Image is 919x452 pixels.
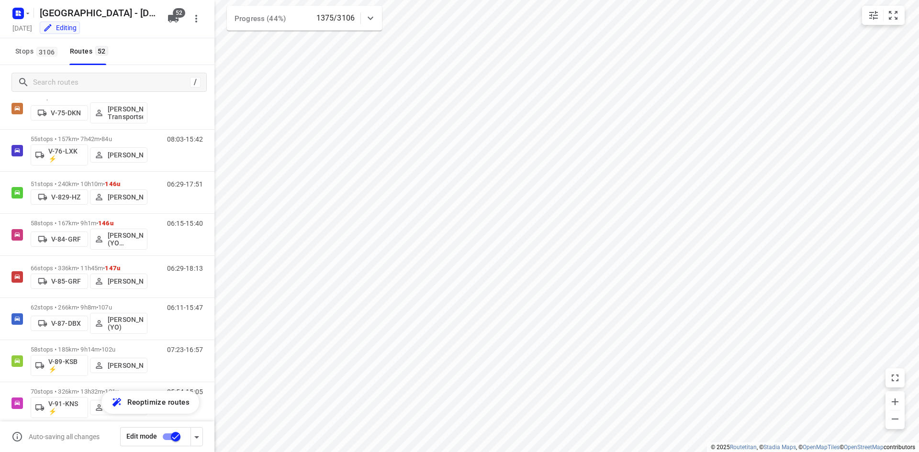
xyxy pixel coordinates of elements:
p: 55 stops • 157km • 7h42m [31,135,147,143]
a: Routetitan [730,444,757,451]
p: V-85-GRF [51,277,81,285]
input: Search routes [33,75,190,90]
p: 08:03-15:42 [167,135,203,143]
p: [PERSON_NAME] (YO Zwolle) [108,232,143,247]
button: V-84-GRF [31,232,88,247]
p: 07:23-16:57 [167,346,203,353]
span: 52 [173,8,185,18]
p: 06:29-18:13 [167,265,203,272]
p: [PERSON_NAME] [108,277,143,285]
div: You are currently in edit mode. [43,23,77,33]
p: 62 stops • 266km • 9h8m [31,304,147,311]
button: Map settings [864,6,883,25]
p: V-84-GRF [51,235,81,243]
span: 146u [105,180,120,187]
p: V-87-DBX [51,320,81,327]
span: Stops [15,45,60,57]
p: V-76-LXK ⚡ [48,147,84,163]
p: 58 stops • 185km • 9h14m [31,346,147,353]
p: [PERSON_NAME] [108,193,143,201]
button: V-75-DKN [31,105,88,121]
p: 51 stops • 240km • 10h10m [31,180,147,187]
button: [PERSON_NAME] Transportservice [90,102,147,123]
div: Routes [70,45,111,57]
span: Reoptimize routes [127,396,190,408]
p: V-89-KSB ⚡ [48,358,84,373]
button: V-85-GRF [31,274,88,289]
span: 3106 [36,47,57,56]
span: 102u [101,346,115,353]
a: OpenMapTiles [803,444,840,451]
span: Progress (44%) [235,14,286,23]
button: V-829-HZ [31,189,88,205]
p: 70 stops • 326km • 13h32m [31,388,147,395]
button: [PERSON_NAME] [90,358,147,373]
div: / [190,77,201,88]
span: • [96,304,98,311]
span: • [103,265,105,272]
button: [PERSON_NAME] [90,400,147,415]
button: V-89-KSB ⚡ [31,355,88,376]
button: [PERSON_NAME] [90,189,147,205]
button: [PERSON_NAME] [90,274,147,289]
h5: Project date [9,22,36,33]
a: OpenStreetMap [844,444,884,451]
button: [PERSON_NAME] (YO) [90,313,147,334]
button: [PERSON_NAME] [90,147,147,163]
div: small contained button group [862,6,905,25]
span: 107u [98,304,112,311]
span: 146u [98,220,113,227]
p: 05:54-15:05 [167,388,203,396]
p: [PERSON_NAME] Transportservice [108,105,143,121]
button: Reoptimize routes [101,391,199,414]
button: V-76-LXK ⚡ [31,144,88,165]
button: V-91-KNS ⚡ [31,397,88,418]
h5: [GEOGRAPHIC_DATA] - [DATE] [36,5,160,21]
span: • [100,135,101,143]
p: 06:11-15:47 [167,304,203,311]
span: • [96,220,98,227]
span: 147u [105,265,120,272]
p: 1375/3106 [316,12,355,24]
p: V-829-HZ [51,193,80,201]
p: [PERSON_NAME] [108,151,143,159]
span: 84u [101,135,112,143]
li: © 2025 , © , © © contributors [711,444,915,451]
div: Progress (44%)1375/3106 [227,6,382,31]
p: [PERSON_NAME] [108,362,143,369]
p: [PERSON_NAME] (YO) [108,316,143,331]
span: 121u [105,388,119,395]
p: 66 stops • 336km • 11h45m [31,265,147,272]
span: Edit mode [126,432,157,440]
span: • [100,346,101,353]
p: 06:15-15:40 [167,220,203,227]
p: V-75-DKN [51,109,81,117]
span: • [103,388,105,395]
p: 58 stops • 167km • 9h1m [31,220,147,227]
button: [PERSON_NAME] (YO Zwolle) [90,229,147,250]
button: 52 [164,9,183,28]
p: V-91-KNS ⚡ [48,400,84,415]
button: V-87-DBX [31,316,88,331]
p: 06:29-17:51 [167,180,203,188]
div: Driver app settings [191,430,202,442]
a: Stadia Maps [763,444,796,451]
span: • [103,180,105,187]
span: 52 [95,46,108,55]
p: Auto-saving all changes [29,433,100,441]
button: Fit zoom [884,6,903,25]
